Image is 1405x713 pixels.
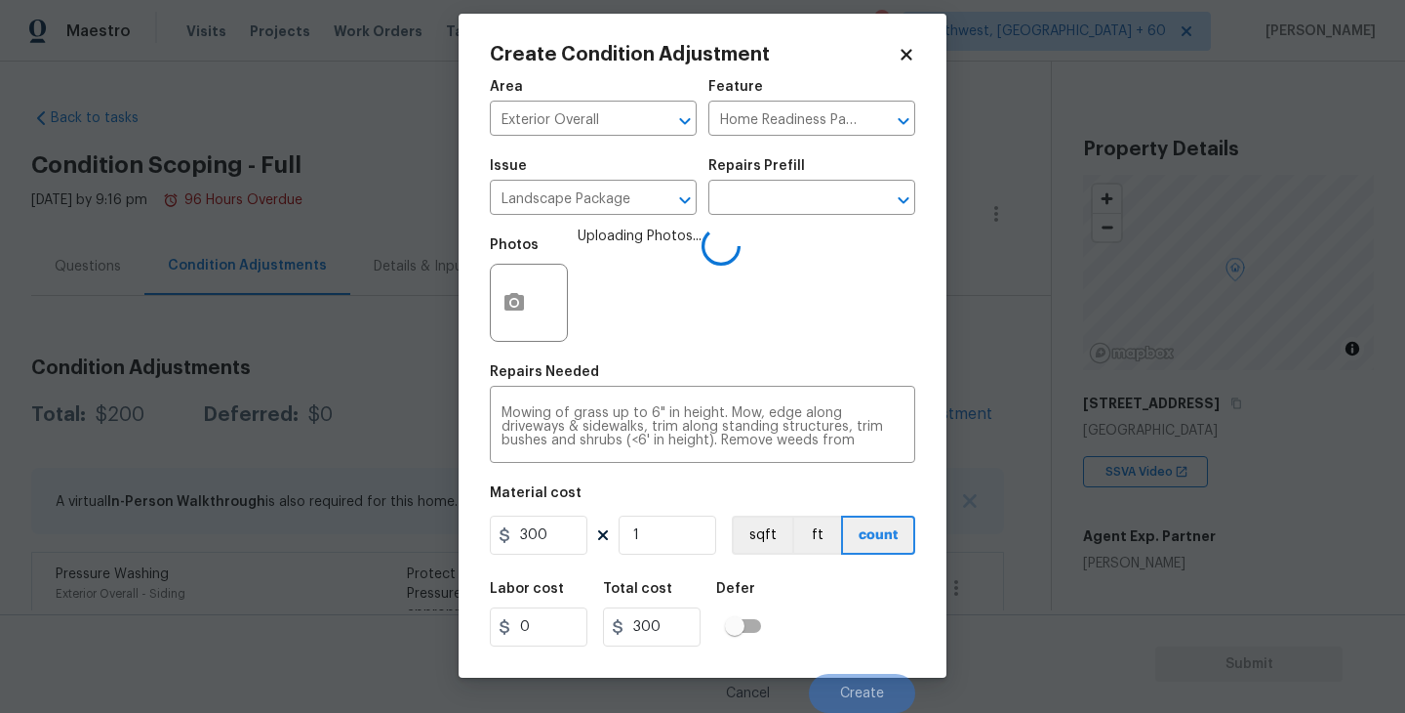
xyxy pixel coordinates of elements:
[490,238,539,252] h5: Photos
[490,45,898,64] h2: Create Condition Adjustment
[792,516,841,555] button: ft
[671,187,699,214] button: Open
[890,107,917,135] button: Open
[695,674,801,713] button: Cancel
[890,187,917,214] button: Open
[490,159,527,173] h5: Issue
[490,582,564,596] h5: Labor cost
[671,107,699,135] button: Open
[841,516,915,555] button: count
[708,159,805,173] h5: Repairs Prefill
[578,227,702,354] span: Uploading Photos...
[726,687,770,701] span: Cancel
[603,582,672,596] h5: Total cost
[708,80,763,94] h5: Feature
[490,365,599,379] h5: Repairs Needed
[840,687,884,701] span: Create
[809,674,915,713] button: Create
[732,516,792,555] button: sqft
[502,406,903,447] textarea: Mowing of grass up to 6" in height. Mow, edge along driveways & sidewalks, trim along standing st...
[490,80,523,94] h5: Area
[716,582,755,596] h5: Defer
[490,486,582,500] h5: Material cost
